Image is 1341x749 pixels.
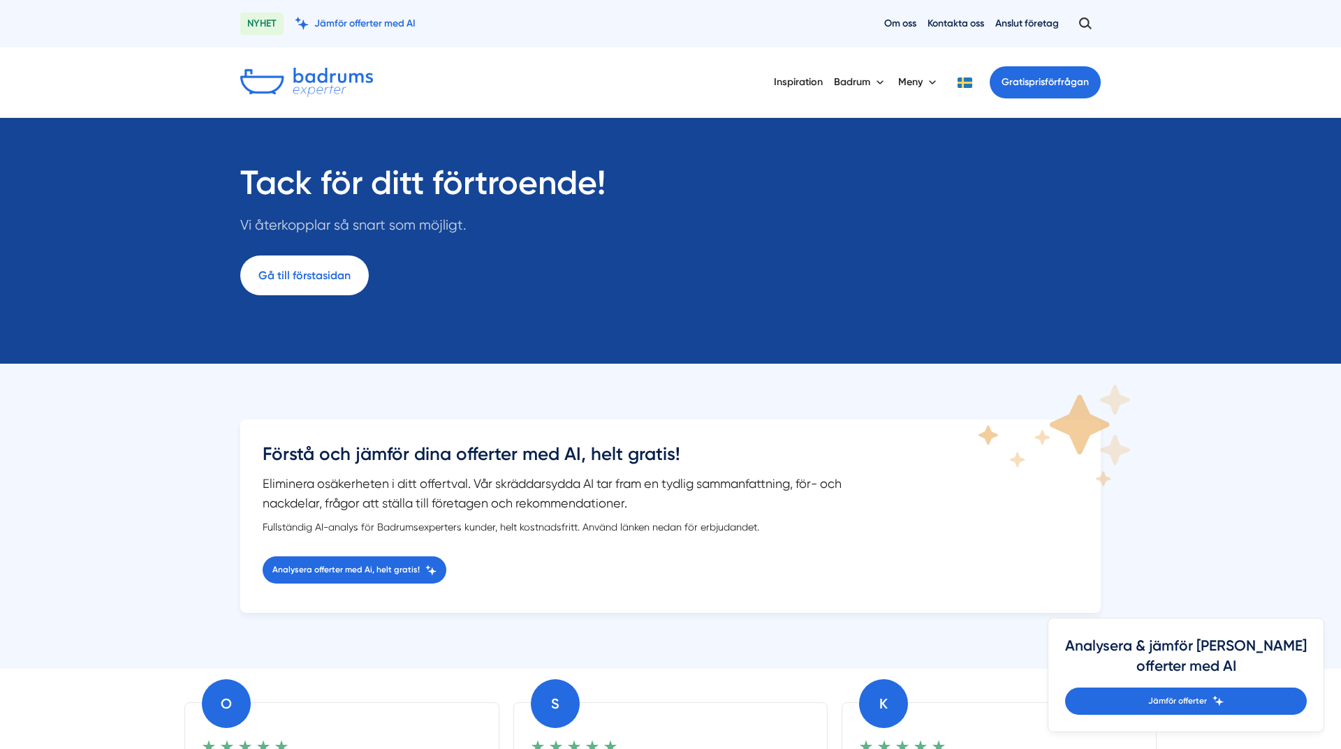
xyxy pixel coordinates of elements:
span: Jämför offerter med AI [314,17,416,30]
p: Eliminera osäkerheten i ditt offertval. Vår skräddarsydda AI tar fram en tydlig sammanfattning, f... [263,474,870,513]
h3: Förstå och jämför dina offerter med AI, helt gratis! [263,442,870,474]
button: Meny [898,64,939,101]
a: Jämför offerter med AI [295,17,416,30]
span: Gratis [1002,76,1029,88]
button: Badrum [834,64,887,101]
img: Badrumsexperter.se logotyp [240,68,373,97]
h4: Analysera & jämför [PERSON_NAME] offerter med AI [1065,635,1307,688]
span: NYHET [240,13,284,35]
h1: Tack för ditt förtroende! [240,163,606,214]
a: Kontakta oss [928,17,984,30]
div: Fullständig AI-analys för Badrumsexperters kunder, helt kostnadsfritt. Använd länken nedan för er... [263,520,870,534]
span: Jämför offerter [1148,695,1207,708]
a: Inspiration [774,64,823,100]
a: Gå till förstasidan [240,255,369,295]
a: Jämför offerter [1065,688,1307,715]
div: O [202,679,251,728]
a: Om oss [884,17,916,30]
a: Analysera offerter med Ai, helt gratis! [263,556,446,584]
a: Gratisprisförfrågan [990,66,1101,98]
div: S [531,679,580,728]
button: Öppna sök [1070,11,1101,36]
a: Anslut företag [995,17,1059,30]
span: Analysera offerter med Ai, helt gratis! [272,563,420,577]
p: Vi återkopplar så snart som möjligt. [240,214,606,243]
div: K [859,679,908,728]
